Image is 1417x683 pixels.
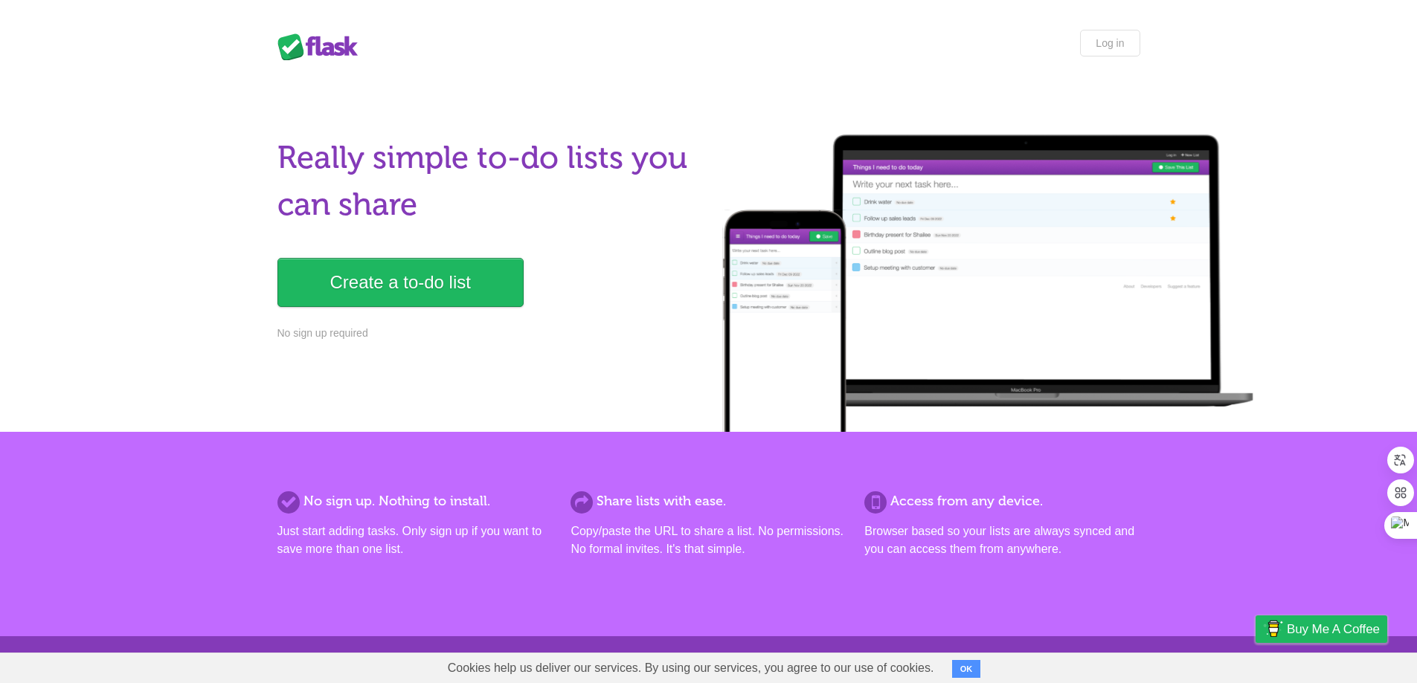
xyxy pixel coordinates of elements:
p: No sign up required [277,326,700,341]
h2: Access from any device. [864,491,1140,511]
p: Browser based so your lists are always synced and you can access them from anywhere. [864,522,1140,558]
button: OK [952,660,981,678]
h2: No sign up. Nothing to install. [277,491,553,511]
a: Log in [1080,30,1140,56]
span: Cookies help us deliver our services. By using our services, you agree to our use of cookies. [433,653,949,683]
h2: Share lists with ease. [571,491,846,511]
a: Create a to-do list [277,258,524,307]
p: Just start adding tasks. Only sign up if you want to save more than one list. [277,522,553,558]
div: Flask Lists [277,33,367,60]
h1: Really simple to-do lists you can share [277,135,700,228]
span: Buy me a coffee [1287,616,1380,642]
p: Copy/paste the URL to share a list. No permissions. No formal invites. It's that simple. [571,522,846,558]
a: Buy me a coffee [1256,615,1387,643]
img: Buy me a coffee [1263,616,1283,641]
